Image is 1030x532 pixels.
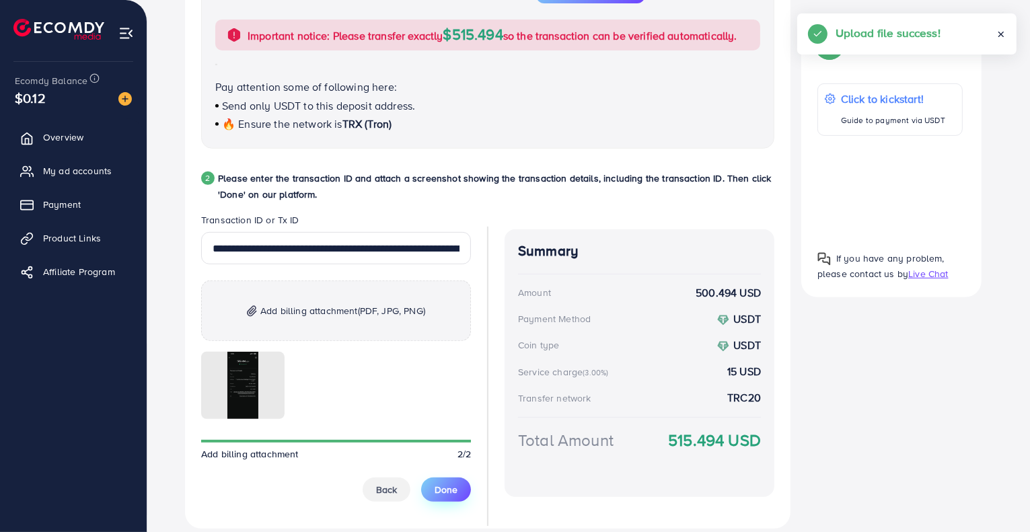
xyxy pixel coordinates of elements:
[118,92,132,106] img: image
[201,172,215,185] div: 2
[342,116,392,131] span: TRX (Tron)
[817,252,945,280] span: If you have any problem, please contact us by
[443,24,503,44] span: $515.494
[227,352,258,419] img: img uploaded
[841,112,945,128] p: Guide to payment via USDT
[260,303,425,319] span: Add billing attachment
[15,88,46,108] span: $0.12
[435,483,457,496] span: Done
[222,116,342,131] span: 🔥 Ensure the network is
[668,428,761,452] strong: 515.494 USD
[727,390,761,406] strong: TRC20
[518,312,591,326] div: Payment Method
[10,124,137,151] a: Overview
[248,26,737,44] p: Important notice: Please transfer exactly so the transaction can be verified automatically.
[15,74,87,87] span: Ecomdy Balance
[518,391,591,405] div: Transfer network
[43,198,81,211] span: Payment
[518,338,559,352] div: Coin type
[717,340,729,352] img: coin
[218,170,774,202] p: Please enter the transaction ID and attach a screenshot showing the transaction details, includin...
[201,213,471,232] legend: Transaction ID or Tx ID
[376,483,397,496] span: Back
[696,285,761,301] strong: 500.494 USD
[43,164,112,178] span: My ad accounts
[43,231,101,245] span: Product Links
[43,265,115,278] span: Affiliate Program
[518,243,761,260] h4: Summary
[727,364,761,379] strong: 15 USD
[518,428,614,452] div: Total Amount
[226,27,242,43] img: alert
[733,338,761,352] strong: USDT
[201,447,299,461] span: Add billing attachment
[583,367,608,378] small: (3.00%)
[518,365,612,379] div: Service charge
[13,19,104,40] img: logo
[421,478,471,502] button: Done
[43,130,83,144] span: Overview
[358,304,425,317] span: (PDF, JPG, PNG)
[247,305,257,317] img: img
[836,24,941,42] h5: Upload file success!
[10,191,137,218] a: Payment
[733,311,761,326] strong: USDT
[10,157,137,184] a: My ad accounts
[841,91,945,107] p: Click to kickstart!
[363,478,410,502] button: Back
[457,447,471,461] span: 2/2
[908,267,948,280] span: Live Chat
[10,225,137,252] a: Product Links
[973,471,1020,522] iframe: Chat
[215,79,760,95] p: Pay attention some of following here:
[518,286,551,299] div: Amount
[10,258,137,285] a: Affiliate Program
[817,252,831,266] img: Popup guide
[118,26,134,41] img: menu
[215,98,760,114] p: Send only USDT to this deposit address.
[717,314,729,326] img: coin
